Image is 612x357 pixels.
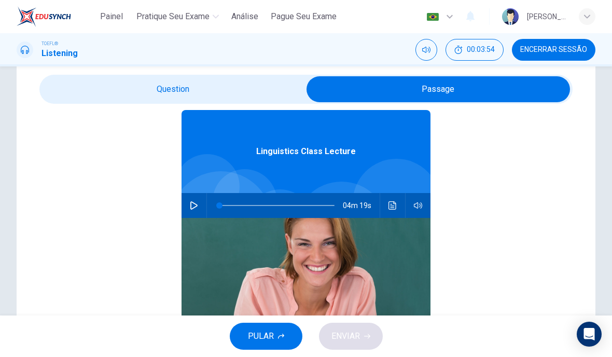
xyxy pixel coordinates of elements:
[230,323,302,350] button: PULAR
[446,39,504,61] button: 00:03:54
[132,7,223,26] button: Pratique seu exame
[41,40,58,47] span: TOEFL®
[267,7,341,26] button: Pague Seu Exame
[136,10,210,23] span: Pratique seu exame
[502,8,519,25] img: Profile picture
[467,46,495,54] span: 00:03:54
[520,46,587,54] span: Encerrar Sessão
[17,6,95,27] a: EduSynch logo
[577,322,602,347] div: Open Intercom Messenger
[415,39,437,61] div: Silenciar
[256,145,356,158] span: Linguistics Class Lecture
[95,7,128,26] button: Painel
[512,39,595,61] button: Encerrar Sessão
[527,10,566,23] div: [PERSON_NAME]
[384,193,401,218] button: Clique para ver a transcrição do áudio
[271,10,337,23] span: Pague Seu Exame
[17,6,71,27] img: EduSynch logo
[248,329,274,344] span: PULAR
[41,47,78,60] h1: Listening
[446,39,504,61] div: Esconder
[343,193,380,218] span: 04m 19s
[231,10,258,23] span: Análise
[227,7,262,26] button: Análise
[426,13,439,21] img: pt
[100,10,123,23] span: Painel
